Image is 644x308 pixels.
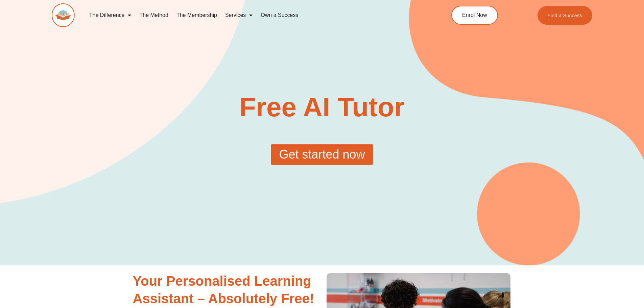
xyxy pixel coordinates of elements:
span: Find a Success [548,13,582,18]
span: Enrol Now [462,13,487,18]
a: The Method [135,7,172,23]
a: The Membership [172,7,221,23]
a: Services [221,7,257,23]
a: Enrol Now [451,6,498,25]
a: The Difference [85,7,136,23]
h1: Free AI Tutor [185,94,459,121]
a: Get started now [271,144,373,165]
span: Get started now [279,148,365,161]
nav: Menu [85,7,421,23]
a: Find a Success [538,6,593,25]
h2: Your Personalised Learning Assistant – Absolutely Free! [133,272,319,307]
a: Own a Success [257,7,302,23]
